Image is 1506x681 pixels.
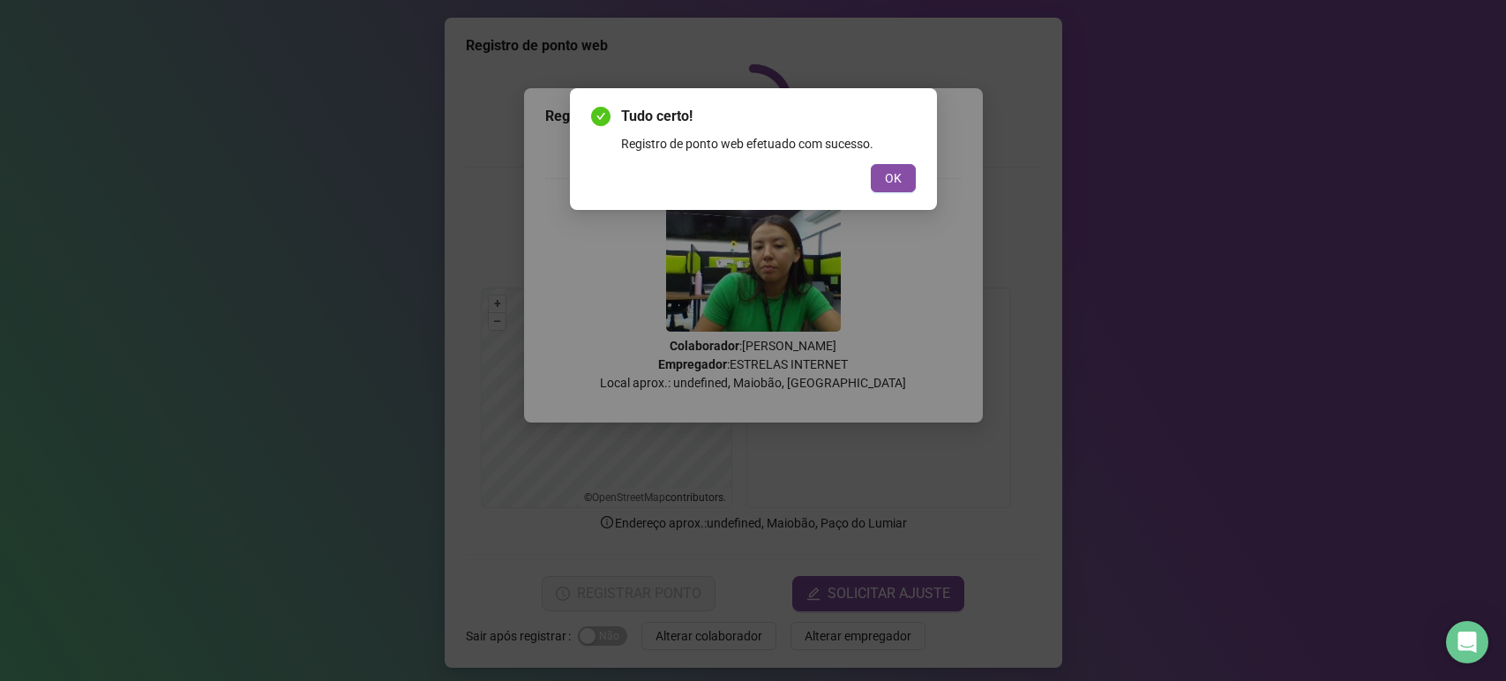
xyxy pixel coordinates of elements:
span: Tudo certo! [621,106,916,127]
div: Registro de ponto web efetuado com sucesso. [621,134,916,153]
div: Open Intercom Messenger [1446,621,1488,663]
span: check-circle [591,107,611,126]
button: OK [871,164,916,192]
span: OK [885,168,902,188]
